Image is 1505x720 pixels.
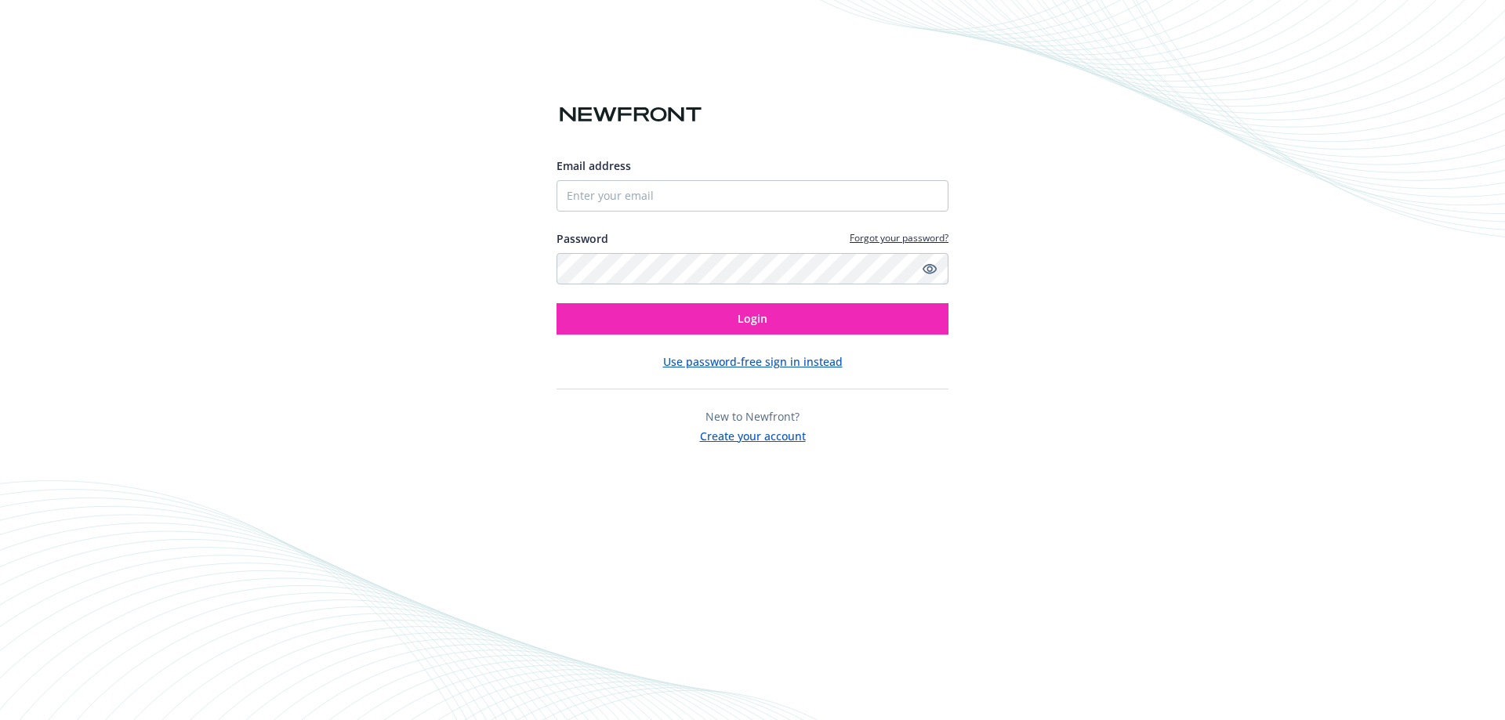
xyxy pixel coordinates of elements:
[700,425,806,444] button: Create your account
[920,259,939,278] a: Show password
[738,311,767,326] span: Login
[557,253,948,284] input: Enter your password
[557,101,705,128] img: Newfront logo
[557,180,948,212] input: Enter your email
[557,158,631,173] span: Email address
[850,231,948,244] a: Forgot your password?
[557,230,608,247] label: Password
[557,303,948,335] button: Login
[663,353,843,370] button: Use password-free sign in instead
[705,409,800,424] span: New to Newfront?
